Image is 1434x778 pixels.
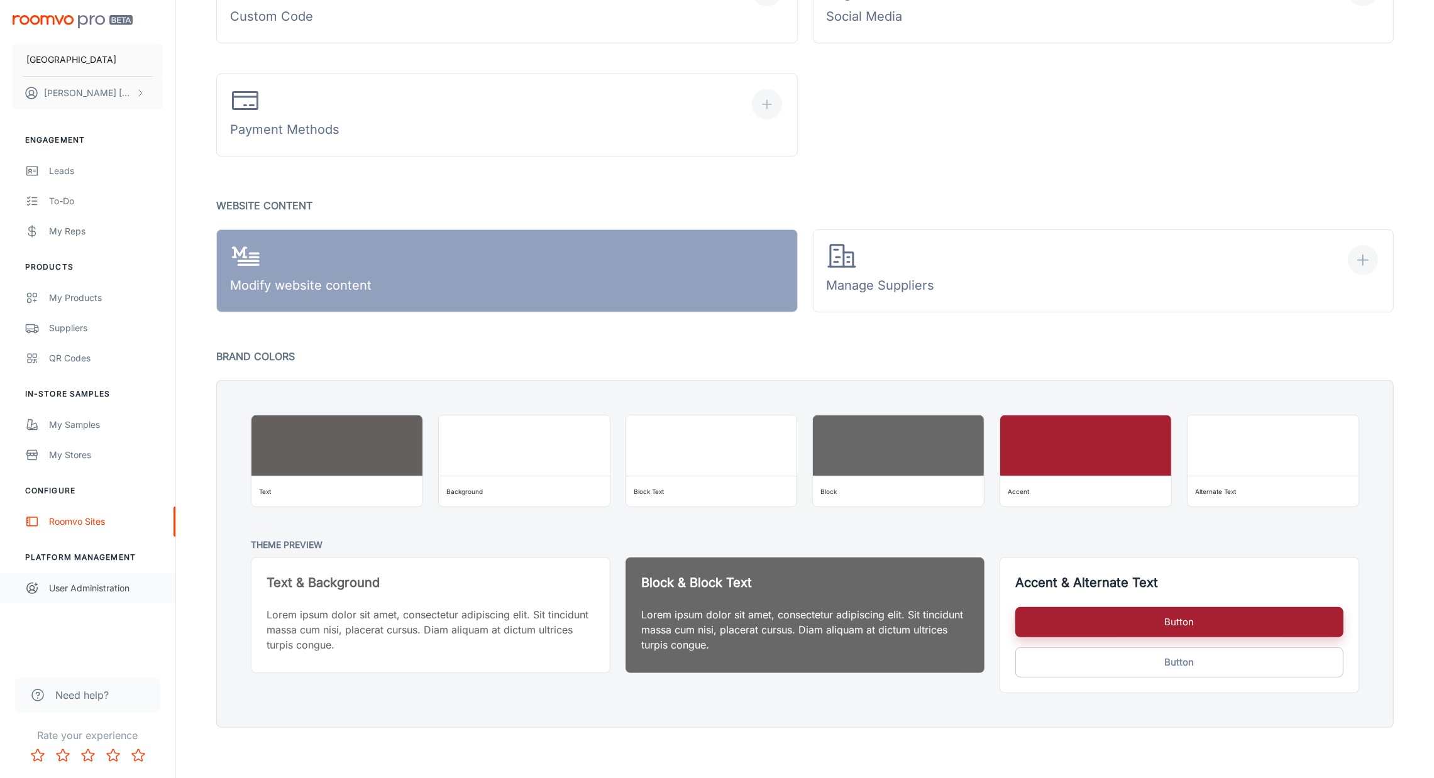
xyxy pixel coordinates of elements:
div: Accent [1008,485,1029,498]
button: Button [1015,607,1343,637]
div: My Stores [49,448,163,462]
p: Lorem ipsum dolor sit amet, consectetur adipiscing elit. Sit tincidunt massa cum nisi, placerat c... [267,607,595,652]
p: Lorem ipsum dolor sit amet, consectetur adipiscing elit. Sit tincidunt massa cum nisi, placerat c... [641,607,969,652]
div: Block [820,485,837,498]
div: Modify website content [230,241,372,300]
img: Roomvo PRO Beta [13,15,133,28]
p: Website Content [216,197,1394,214]
div: QR Codes [49,351,163,365]
div: Text [259,485,271,498]
div: Leads [49,164,163,178]
button: Manage Suppliers [813,229,1394,312]
div: Payment Methods [230,85,339,144]
h5: Text & Background [267,573,595,592]
span: Need help? [55,688,109,703]
button: Rate 1 star [25,743,50,768]
div: Suppliers [49,321,163,335]
button: [GEOGRAPHIC_DATA] [13,43,163,76]
div: Roomvo Sites [49,515,163,529]
button: Rate 2 star [50,743,75,768]
button: Payment Methods [216,74,798,156]
div: My Reps [49,224,163,238]
div: Alternate Text [1195,485,1236,498]
p: Rate your experience [10,728,165,743]
p: Theme Preview [251,537,1359,553]
button: Rate 3 star [75,743,101,768]
div: To-do [49,194,163,208]
p: [GEOGRAPHIC_DATA] [26,53,116,67]
div: Background [446,485,483,498]
p: Brand Colors [216,348,1394,365]
h5: Accent & Alternate Text [1015,573,1343,592]
h5: Block & Block Text [641,573,969,592]
button: [PERSON_NAME] [PERSON_NAME] [13,77,163,109]
button: Rate 4 star [101,743,126,768]
div: Block Text [634,485,664,498]
a: Modify website content [216,229,798,312]
p: [PERSON_NAME] [PERSON_NAME] [44,86,133,100]
button: Rate 5 star [126,743,151,768]
div: My Products [49,291,163,305]
div: My Samples [49,418,163,432]
div: Manage Suppliers [827,241,935,300]
button: Button [1015,647,1343,677]
div: User Administration [49,581,163,595]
